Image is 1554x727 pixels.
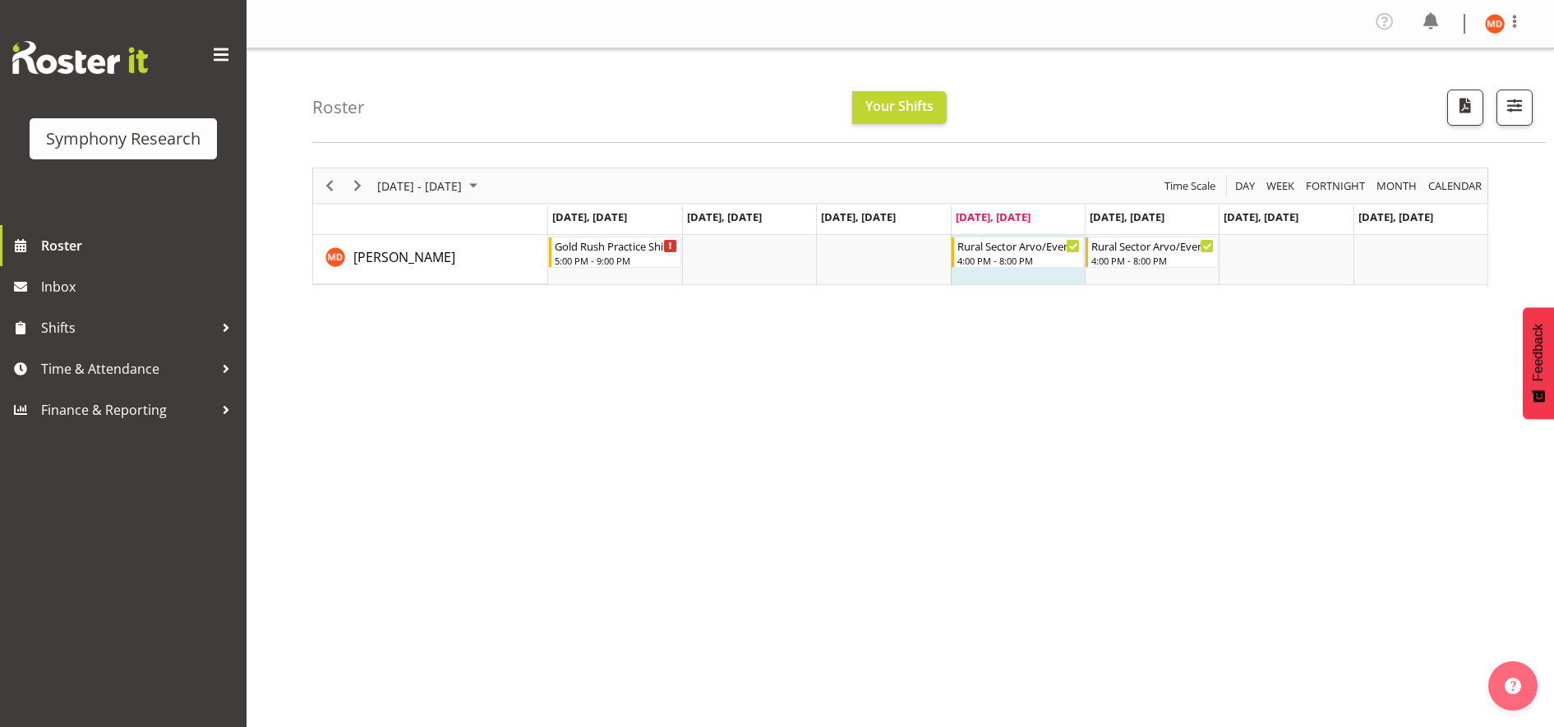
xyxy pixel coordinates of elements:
div: Symphony Research [46,127,201,151]
div: Gold Rush Practice Shift [555,237,677,254]
div: Rural Sector Arvo/Evenings [1091,237,1214,254]
button: Timeline Week [1264,176,1298,196]
span: Feedback [1531,324,1546,381]
div: 4:00 PM - 8:00 PM [1091,254,1214,267]
button: Previous [319,176,341,196]
span: Inbox [41,274,238,299]
span: calendar [1427,176,1483,196]
div: Maria De Guzman"s event - Rural Sector Arvo/Evenings Begin From Thursday, September 4, 2025 at 4:... [952,237,1084,268]
span: Month [1375,176,1418,196]
button: Filter Shifts [1496,90,1533,126]
img: help-xxl-2.png [1505,678,1521,694]
div: Previous [316,168,344,203]
button: Next [347,176,369,196]
h4: Roster [312,98,365,117]
span: [DATE], [DATE] [821,209,896,224]
div: Rural Sector Arvo/Evenings [957,237,1080,254]
span: Your Shifts [865,97,934,115]
div: Timeline Week of September 4, 2025 [312,168,1488,285]
button: Fortnight [1303,176,1368,196]
button: Your Shifts [852,91,947,124]
span: Fortnight [1304,176,1367,196]
button: Month [1426,176,1485,196]
td: Maria De Guzman resource [313,235,548,284]
span: Time Scale [1163,176,1217,196]
span: [DATE], [DATE] [1358,209,1433,224]
span: [DATE], [DATE] [956,209,1031,224]
div: Maria De Guzman"s event - Rural Sector Arvo/Evenings Begin From Friday, September 5, 2025 at 4:00... [1086,237,1218,268]
a: [PERSON_NAME] [353,247,455,267]
span: Week [1265,176,1296,196]
span: [DATE], [DATE] [552,209,627,224]
button: Download a PDF of the roster according to the set date range. [1447,90,1483,126]
img: Rosterit website logo [12,41,148,74]
div: 5:00 PM - 9:00 PM [555,254,677,267]
span: Day [1234,176,1257,196]
div: 4:00 PM - 8:00 PM [957,254,1080,267]
span: [PERSON_NAME] [353,248,455,266]
span: Time & Attendance [41,357,214,381]
img: maria-de-guzman11892.jpg [1485,14,1505,34]
button: Timeline Month [1374,176,1420,196]
span: [DATE], [DATE] [1224,209,1298,224]
span: [DATE] - [DATE] [376,176,463,196]
button: Feedback - Show survey [1523,307,1554,419]
div: Maria De Guzman"s event - Gold Rush Practice Shift Begin From Monday, September 1, 2025 at 5:00:0... [549,237,681,268]
span: Shifts [41,315,214,340]
button: Time Scale [1162,176,1219,196]
span: [DATE], [DATE] [687,209,762,224]
span: [DATE], [DATE] [1090,209,1164,224]
span: Finance & Reporting [41,398,214,422]
button: September 01 - 07, 2025 [375,176,485,196]
div: Next [344,168,371,203]
span: Roster [41,233,238,258]
button: Timeline Day [1233,176,1258,196]
table: Timeline Week of September 4, 2025 [548,235,1487,284]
